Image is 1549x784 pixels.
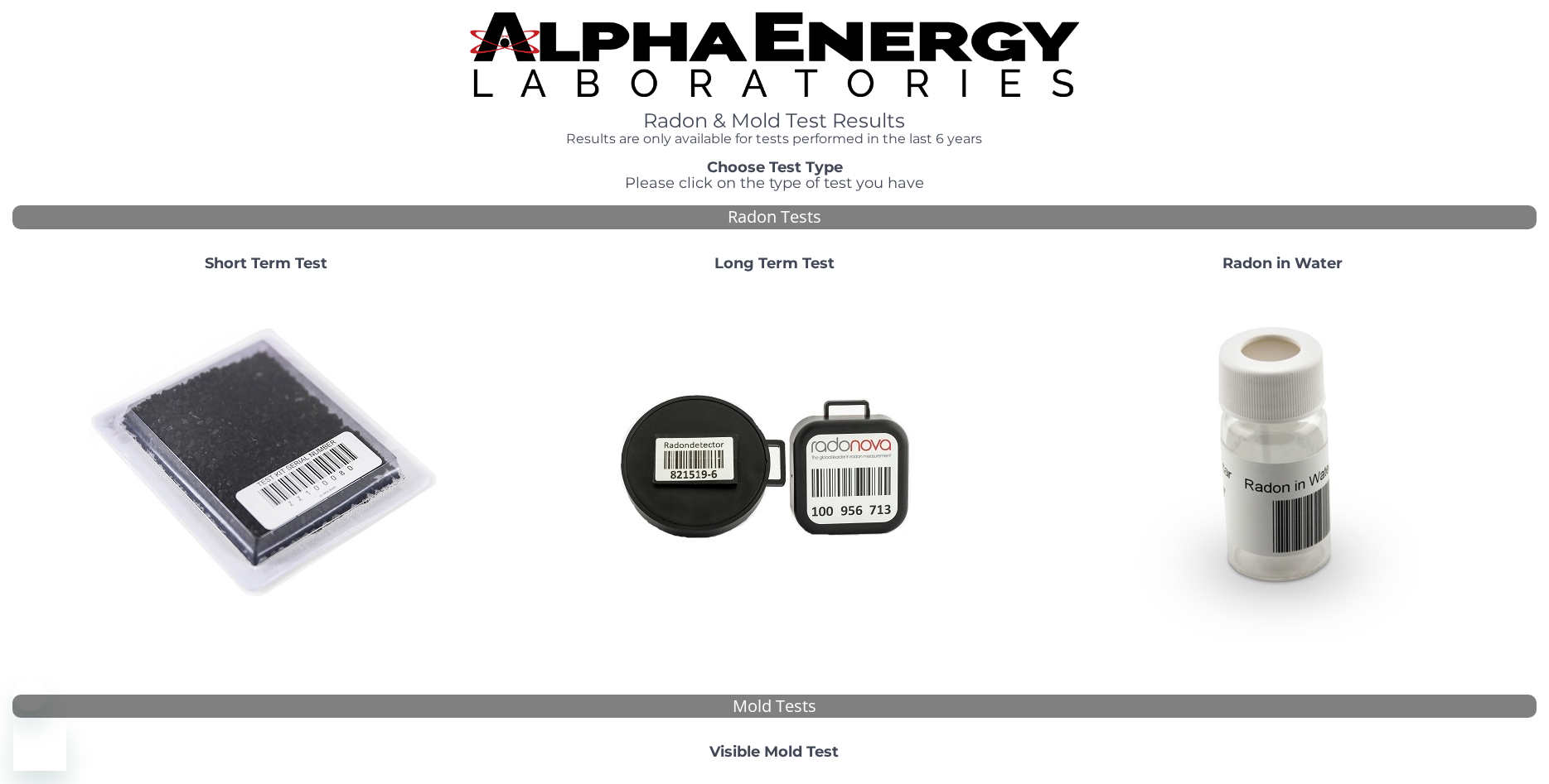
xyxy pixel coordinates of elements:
[12,205,1537,229] div: Radon Tests
[714,254,835,272] strong: Long Term Test
[596,286,952,642] img: Radtrak2vsRadtrak3.jpg
[470,110,1080,132] h1: Radon & Mold Test Results
[470,12,1080,97] img: TightCrop.jpg
[707,158,843,176] strong: Choose Test Type
[709,743,839,761] strong: Visible Mold Test
[12,695,1537,719] div: Mold Tests
[88,286,444,642] img: ShortTerm.jpg
[1222,254,1343,272] strong: Radon in Water
[13,718,66,771] iframe: Button to launch messaging window
[13,678,46,711] iframe: Close message
[205,254,327,272] strong: Short Term Test
[470,132,1080,147] h4: Results are only available for tests performed in the last 6 years
[625,174,924,192] span: Please click on the type of test you have
[1104,286,1460,642] img: RadoninWater.jpg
